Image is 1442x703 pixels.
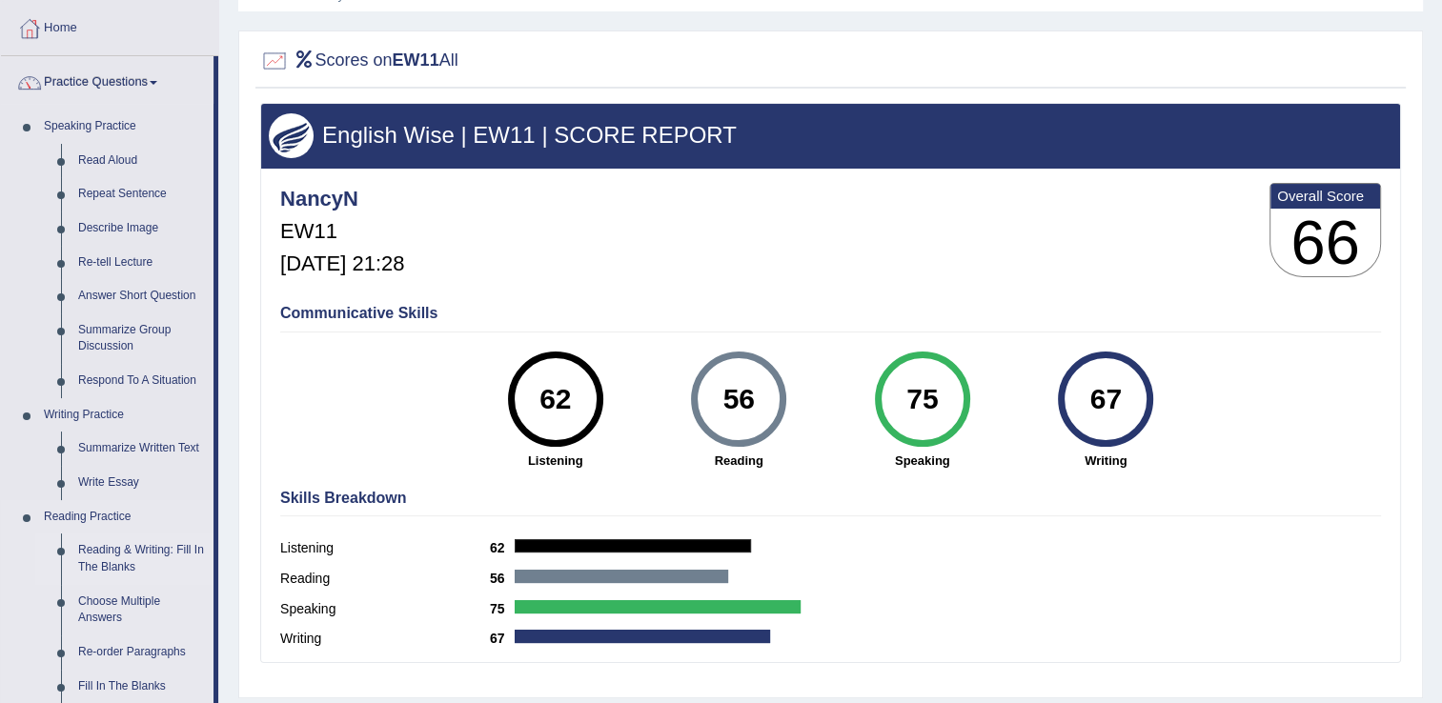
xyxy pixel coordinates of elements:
b: Overall Score [1277,188,1373,204]
a: Home [1,2,218,50]
a: Choose Multiple Answers [70,585,213,635]
b: 75 [490,601,515,616]
h3: 66 [1270,209,1380,277]
label: Listening [280,538,490,558]
h2: Scores on All [260,47,458,75]
a: Describe Image [70,211,213,246]
strong: Listening [474,452,639,470]
b: 62 [490,540,515,555]
label: Writing [280,629,490,649]
div: 56 [704,359,774,439]
a: Repeat Sentence [70,177,213,211]
div: 75 [887,359,957,439]
div: 67 [1071,359,1141,439]
img: wings.png [269,113,314,158]
a: Practice Questions [1,56,213,104]
h4: Communicative Skills [280,305,1381,322]
div: 62 [520,359,590,439]
a: Reading & Writing: Fill In The Blanks [70,533,213,584]
b: 56 [490,571,515,586]
strong: Reading [657,452,822,470]
a: Read Aloud [70,144,213,178]
a: Reading Practice [35,500,213,534]
h3: English Wise | EW11 | SCORE REPORT [269,123,1392,148]
a: Answer Short Question [70,279,213,313]
a: Re-order Paragraphs [70,635,213,670]
a: Summarize Group Discussion [70,313,213,364]
b: EW11 [393,50,439,70]
a: Re-tell Lecture [70,246,213,280]
b: 67 [490,631,515,646]
a: Writing Practice [35,398,213,432]
strong: Speaking [841,452,1005,470]
strong: Writing [1024,452,1188,470]
a: Respond To A Situation [70,364,213,398]
h5: EW11 [280,220,404,243]
label: Speaking [280,599,490,619]
a: Speaking Practice [35,110,213,144]
h5: [DATE] 21:28 [280,252,404,275]
a: Summarize Written Text [70,432,213,466]
label: Reading [280,569,490,589]
h4: NancyN [280,188,404,211]
a: Write Essay [70,466,213,500]
h4: Skills Breakdown [280,490,1381,507]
